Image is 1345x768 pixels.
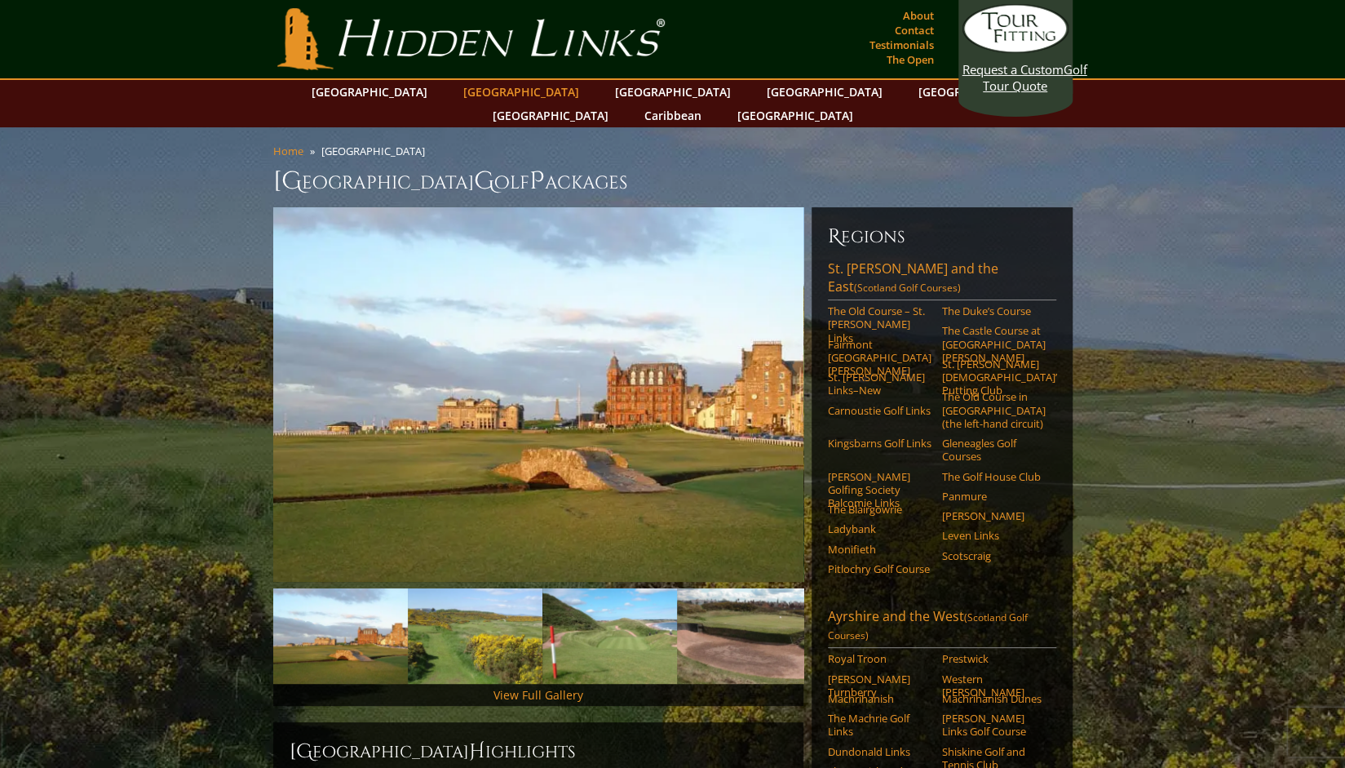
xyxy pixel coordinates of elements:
[828,745,931,758] a: Dundonald Links
[828,652,931,665] a: Royal Troon
[828,338,931,378] a: Fairmont [GEOGRAPHIC_DATA][PERSON_NAME]
[942,357,1046,397] a: St. [PERSON_NAME] [DEMOGRAPHIC_DATA]’ Putting Club
[290,739,787,765] h2: [GEOGRAPHIC_DATA] ighlights
[942,390,1046,430] a: The Old Course in [GEOGRAPHIC_DATA] (the left-hand circuit)
[899,4,938,27] a: About
[828,692,931,705] a: Machrihanish
[828,503,931,516] a: The Blairgowrie
[828,304,931,344] a: The Old Course – St. [PERSON_NAME] Links
[962,61,1064,78] span: Request a Custom
[828,712,931,739] a: The Machrie Golf Links
[828,470,931,510] a: [PERSON_NAME] Golfing Society Balcomie Links
[273,144,303,158] a: Home
[759,80,891,104] a: [GEOGRAPHIC_DATA]
[942,529,1046,542] a: Leven Links
[942,490,1046,503] a: Panmure
[942,692,1046,705] a: Machrihanish Dunes
[828,610,1028,642] span: (Scotland Golf Courses)
[942,304,1046,317] a: The Duke’s Course
[273,165,1073,198] h1: [GEOGRAPHIC_DATA] olf ackages
[942,652,1046,665] a: Prestwick
[484,104,617,127] a: [GEOGRAPHIC_DATA]
[942,470,1046,483] a: The Golf House Club
[729,104,861,127] a: [GEOGRAPHIC_DATA]
[942,509,1046,522] a: [PERSON_NAME]
[607,80,739,104] a: [GEOGRAPHIC_DATA]
[828,371,931,397] a: St. [PERSON_NAME] Links–New
[493,687,583,703] a: View Full Gallery
[474,165,494,198] span: G
[891,19,938,42] a: Contact
[828,543,931,556] a: Monifieth
[942,549,1046,562] a: Scotscraig
[828,522,931,535] a: Ladybank
[942,712,1046,739] a: [PERSON_NAME] Links Golf Course
[828,437,931,450] a: Kingsbarns Golf Links
[828,260,1056,300] a: St. [PERSON_NAME] and the East(Scotland Golf Courses)
[942,324,1046,364] a: The Castle Course at [GEOGRAPHIC_DATA][PERSON_NAME]
[828,224,1056,250] h6: Regions
[303,80,436,104] a: [GEOGRAPHIC_DATA]
[529,165,545,198] span: P
[828,562,931,575] a: Pitlochry Golf Course
[469,739,485,765] span: H
[942,673,1046,699] a: Western [PERSON_NAME]
[828,673,931,699] a: [PERSON_NAME] Turnberry
[942,437,1046,464] a: Gleneagles Golf Courses
[865,33,938,56] a: Testimonials
[828,404,931,417] a: Carnoustie Golf Links
[636,104,710,127] a: Caribbean
[910,80,1042,104] a: [GEOGRAPHIC_DATA]
[883,48,938,71] a: The Open
[962,4,1068,94] a: Request a CustomGolf Tour Quote
[828,607,1056,648] a: Ayrshire and the West(Scotland Golf Courses)
[854,281,961,295] span: (Scotland Golf Courses)
[321,144,431,158] li: [GEOGRAPHIC_DATA]
[455,80,587,104] a: [GEOGRAPHIC_DATA]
